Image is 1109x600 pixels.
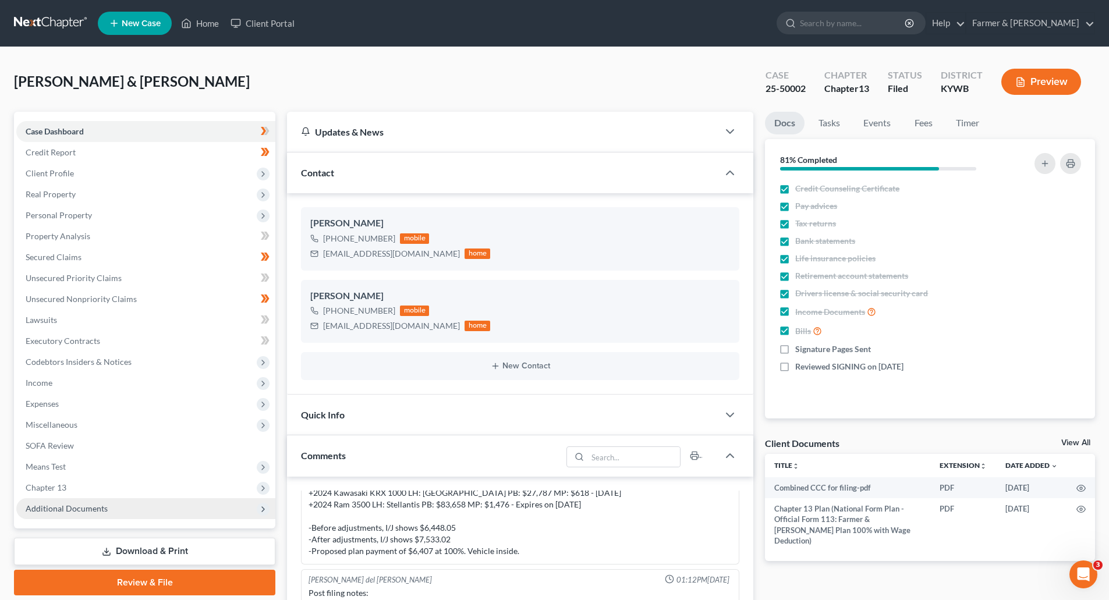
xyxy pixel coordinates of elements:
iframe: Intercom live chat [1069,560,1097,588]
div: [PERSON_NAME] del [PERSON_NAME] [309,574,432,585]
a: Unsecured Nonpriority Claims [16,289,275,310]
div: [PERSON_NAME] [310,216,730,230]
div: [PHONE_NUMBER] [323,233,395,244]
a: Tasks [809,112,849,134]
span: Bank statements [795,235,855,247]
span: Bills [795,325,811,337]
div: Chapter [824,69,869,82]
div: home [465,248,490,259]
a: Lawsuits [16,310,275,331]
a: Date Added expand_more [1005,461,1058,470]
span: Unsecured Priority Claims [26,273,122,283]
span: Case Dashboard [26,126,84,136]
input: Search by name... [800,12,906,34]
span: Personal Property [26,210,92,220]
i: unfold_more [792,463,799,470]
div: District [941,69,983,82]
div: Updates & News [301,126,704,138]
span: Miscellaneous [26,420,77,429]
td: [DATE] [996,477,1067,498]
span: Pay advices [795,200,837,212]
span: Additional Documents [26,503,108,513]
div: [PHONE_NUMBER] [323,305,395,317]
span: Drivers license & social security card [795,287,928,299]
span: Secured Claims [26,252,82,262]
td: Chapter 13 Plan (National Form Plan - Official Form 113: Farmer & [PERSON_NAME] Plan 100% with Wa... [765,498,930,552]
span: Income [26,378,52,388]
td: [DATE] [996,498,1067,552]
div: 25-50002 [766,82,806,95]
span: Real Property [26,189,76,199]
span: Comments [301,450,346,461]
div: [EMAIL_ADDRESS][DOMAIN_NAME] [323,248,460,260]
span: Expenses [26,399,59,409]
strong: 81% Completed [780,155,837,165]
span: [PERSON_NAME] & [PERSON_NAME] [14,73,250,90]
a: Download & Print [14,538,275,565]
a: Timer [947,112,988,134]
a: Extensionunfold_more [940,461,987,470]
div: Case [766,69,806,82]
span: Credit Report [26,147,76,157]
div: Status [888,69,922,82]
span: Codebtors Insiders & Notices [26,357,132,367]
div: [PERSON_NAME] [310,289,730,303]
button: New Contact [310,361,730,371]
a: Secured Claims [16,247,275,268]
div: Chapter [824,82,869,95]
a: Executory Contracts [16,331,275,352]
a: Events [854,112,900,134]
span: Contact [301,167,334,178]
span: Client Profile [26,168,74,178]
span: Lawsuits [26,315,57,325]
span: Life insurance policies [795,253,876,264]
div: mobile [400,306,429,316]
a: Fees [905,112,942,134]
span: Executory Contracts [26,336,100,346]
i: unfold_more [980,463,987,470]
span: Retirement account statements [795,270,908,282]
a: Case Dashboard [16,121,275,142]
span: Tax returns [795,218,836,229]
a: Farmer & [PERSON_NAME] [966,13,1094,34]
div: [EMAIL_ADDRESS][DOMAIN_NAME] [323,320,460,332]
a: Titleunfold_more [774,461,799,470]
a: Home [175,13,225,34]
div: mobile [400,233,429,244]
span: Income Documents [795,306,865,318]
span: 01:12PM[DATE] [676,574,729,585]
span: Reviewed SIGNING on [DATE] [795,361,904,372]
a: Credit Report [16,142,275,163]
div: KYWB [941,82,983,95]
span: Means Test [26,461,66,471]
a: Property Analysis [16,226,275,247]
span: 13 [859,83,869,94]
span: 3 [1093,560,1103,570]
i: expand_more [1051,463,1058,470]
div: Client Documents [765,437,839,449]
button: Preview [1001,69,1081,95]
span: SOFA Review [26,441,74,450]
a: SOFA Review [16,435,275,456]
input: Search... [588,447,681,467]
span: New Case [122,19,161,28]
div: home [465,321,490,331]
td: Combined CCC for filing-pdf [765,477,930,498]
td: PDF [930,477,996,498]
span: Unsecured Nonpriority Claims [26,294,137,304]
span: Credit Counseling Certificate [795,183,899,194]
a: Help [926,13,965,34]
td: PDF [930,498,996,552]
div: Filed [888,82,922,95]
span: Property Analysis [26,231,90,241]
a: Review & File [14,570,275,595]
a: View All [1061,439,1090,447]
span: Quick Info [301,409,345,420]
a: Unsecured Priority Claims [16,268,275,289]
a: Client Portal [225,13,300,34]
span: Chapter 13 [26,482,66,492]
a: Docs [765,112,805,134]
span: Signature Pages Sent [795,343,871,355]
